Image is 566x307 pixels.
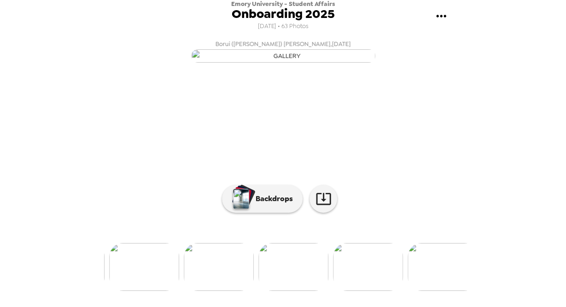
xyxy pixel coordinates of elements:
span: [DATE] • 63 Photos [258,20,309,33]
p: Backdrops [251,193,293,204]
img: gallery [109,243,179,291]
button: gallery menu [426,1,456,31]
span: Onboarding 2025 [232,8,335,20]
img: gallery [191,49,375,63]
img: gallery [184,243,254,291]
img: gallery [258,243,328,291]
button: Borui ([PERSON_NAME]) [PERSON_NAME],[DATE] [99,36,467,65]
button: Backdrops [222,185,303,213]
span: Borui ([PERSON_NAME]) [PERSON_NAME] , [DATE] [216,39,351,49]
img: gallery [408,243,478,291]
img: gallery [333,243,403,291]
